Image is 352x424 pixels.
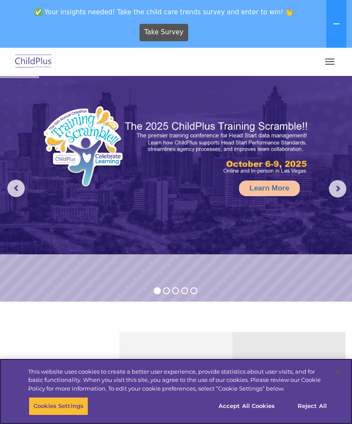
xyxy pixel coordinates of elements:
[3,3,325,20] span: ✅ Your insights needed! Take the child care trends survey and enter to win! 👏
[29,397,88,415] button: Cookies Settings
[214,397,279,415] button: Accept All Cookies
[329,363,348,382] button: Close
[139,24,189,41] a: Take Survey
[28,368,328,393] div: This website uses cookies to create a better user experience, provide statistics about user visit...
[239,181,300,196] a: Learn More
[144,25,183,40] span: Take Survey
[285,397,339,415] button: Reject All
[13,52,54,72] img: ChildPlus by Procare Solutions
